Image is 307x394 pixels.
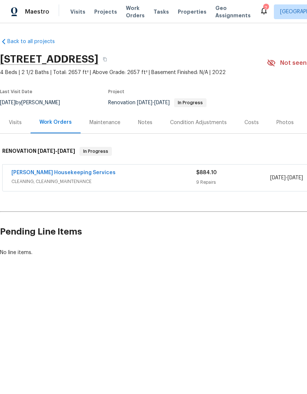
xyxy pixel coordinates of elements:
[25,8,49,15] span: Maestro
[38,148,75,154] span: -
[154,100,170,105] span: [DATE]
[196,179,270,186] div: 9 Repairs
[138,119,152,126] div: Notes
[9,119,22,126] div: Visits
[11,170,116,175] a: [PERSON_NAME] Housekeeping Services
[126,4,145,19] span: Work Orders
[98,53,112,66] button: Copy Address
[287,175,303,180] span: [DATE]
[38,148,55,154] span: [DATE]
[94,8,117,15] span: Projects
[11,178,196,185] span: CLEANING, CLEANING_MAINTENANCE
[137,100,170,105] span: -
[2,147,75,156] h6: RENOVATION
[270,175,286,180] span: [DATE]
[215,4,251,19] span: Geo Assignments
[137,100,152,105] span: [DATE]
[153,9,169,14] span: Tasks
[263,4,268,12] div: 7
[39,119,72,126] div: Work Orders
[89,119,120,126] div: Maintenance
[170,119,227,126] div: Condition Adjustments
[175,101,206,105] span: In Progress
[244,119,259,126] div: Costs
[276,119,294,126] div: Photos
[57,148,75,154] span: [DATE]
[108,89,124,94] span: Project
[178,8,207,15] span: Properties
[196,170,217,175] span: $884.10
[70,8,85,15] span: Visits
[270,174,303,182] span: -
[108,100,207,105] span: Renovation
[80,148,111,155] span: In Progress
